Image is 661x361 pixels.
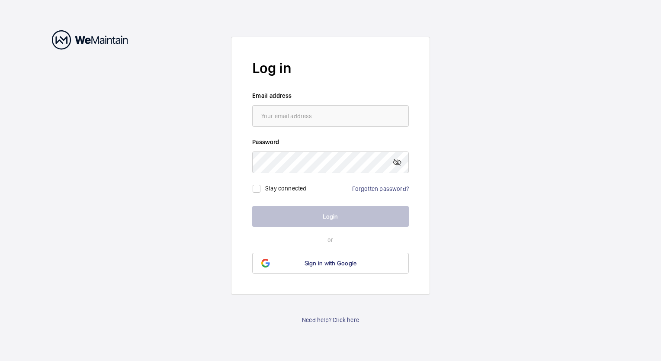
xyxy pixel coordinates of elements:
[252,138,409,146] label: Password
[252,58,409,78] h2: Log in
[252,206,409,227] button: Login
[252,235,409,244] p: or
[305,260,357,267] span: Sign in with Google
[252,91,409,100] label: Email address
[252,105,409,127] input: Your email address
[265,185,307,192] label: Stay connected
[302,316,359,324] a: Need help? Click here
[352,185,409,192] a: Forgotten password?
